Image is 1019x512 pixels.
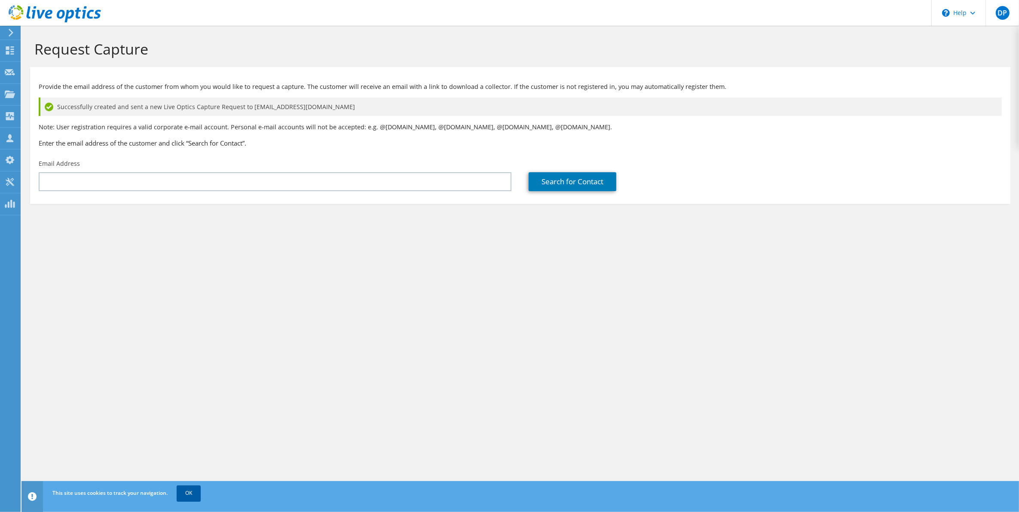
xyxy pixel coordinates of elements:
h1: Request Capture [34,40,1002,58]
span: Successfully created and sent a new Live Optics Capture Request to [EMAIL_ADDRESS][DOMAIN_NAME] [57,102,355,112]
svg: \n [942,9,950,17]
label: Email Address [39,159,80,168]
a: OK [177,485,201,501]
p: Provide the email address of the customer from whom you would like to request a capture. The cust... [39,82,1002,91]
a: Search for Contact [529,172,616,191]
p: Note: User registration requires a valid corporate e-mail account. Personal e-mail accounts will ... [39,122,1002,132]
span: This site uses cookies to track your navigation. [52,489,168,497]
span: DP [996,6,1010,20]
h3: Enter the email address of the customer and click “Search for Contact”. [39,138,1002,148]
